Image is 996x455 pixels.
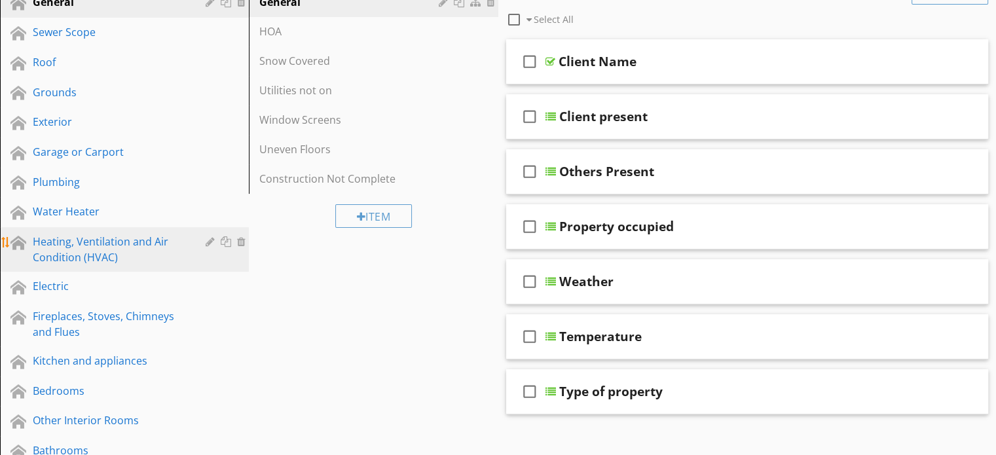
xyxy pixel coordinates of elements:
[519,211,540,242] i: check_box_outline_blank
[559,54,636,69] div: Client Name
[259,141,442,157] div: Uneven Floors
[33,84,187,100] div: Grounds
[559,329,642,344] div: Temperature
[559,384,663,399] div: Type of property
[519,101,540,132] i: check_box_outline_blank
[559,274,614,289] div: Weather
[33,308,187,340] div: Fireplaces, Stoves, Chimneys and Flues
[33,383,187,399] div: Bedrooms
[33,24,187,40] div: Sewer Scope
[33,144,187,160] div: Garage or Carport
[259,53,442,69] div: Snow Covered
[259,171,442,187] div: Construction Not Complete
[259,24,442,39] div: HOA
[33,54,187,70] div: Roof
[559,219,674,234] div: Property occupied
[259,112,442,128] div: Window Screens
[33,234,187,265] div: Heating, Ventilation and Air Condition (HVAC)
[559,164,654,179] div: Others Present
[559,109,648,124] div: Client present
[519,266,540,297] i: check_box_outline_blank
[33,174,187,190] div: Plumbing
[259,82,442,98] div: Utilities not on
[33,204,187,219] div: Water Heater
[33,114,187,130] div: Exterior
[534,13,574,26] span: Select All
[519,321,540,352] i: check_box_outline_blank
[33,353,187,369] div: Kitchen and appliances
[33,278,187,294] div: Electric
[519,156,540,187] i: check_box_outline_blank
[33,412,187,428] div: Other Interior Rooms
[519,376,540,407] i: check_box_outline_blank
[335,204,413,228] div: Item
[519,46,540,77] i: check_box_outline_blank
